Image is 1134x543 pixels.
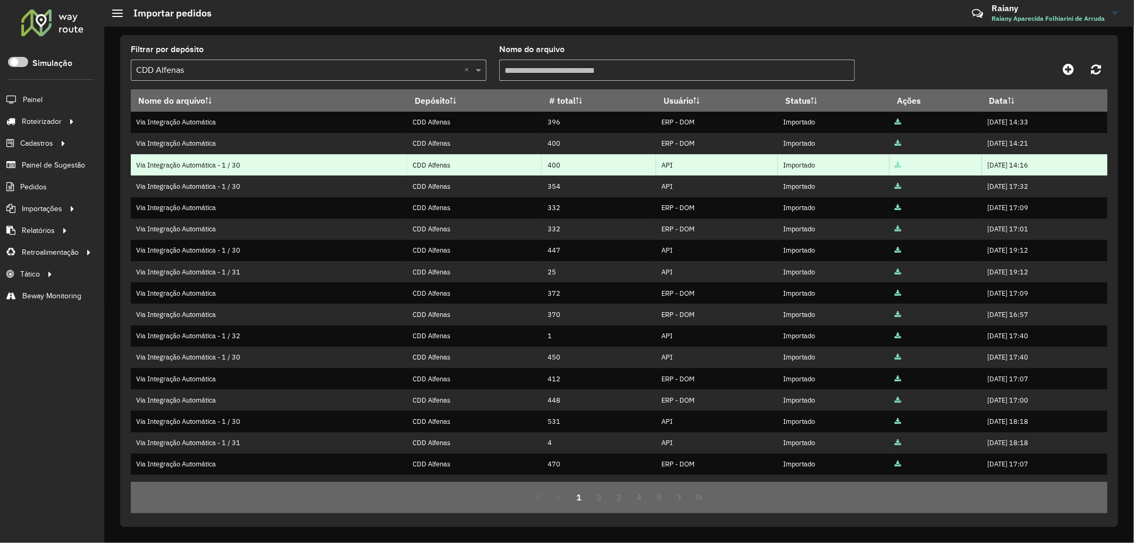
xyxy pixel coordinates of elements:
td: CDD Alfenas [407,176,542,197]
label: Nome do arquivo [499,43,565,56]
th: # total [542,89,656,112]
td: API [656,347,778,368]
td: 354 [542,176,656,197]
td: CDD Alfenas [407,432,542,454]
td: ERP - DOM [656,219,778,240]
td: [DATE] 18:18 [982,411,1107,432]
h2: Importar pedidos [123,7,212,19]
td: CDD Alfenas [407,219,542,240]
td: 25 [542,261,656,282]
td: Importado [778,347,889,368]
td: CDD Alfenas [407,389,542,411]
span: Cadastros [20,138,53,149]
td: 1 [542,325,656,347]
td: 332 [542,219,656,240]
td: 470 [542,454,656,475]
td: 531 [542,411,656,432]
td: API [656,240,778,261]
td: Importado [778,197,889,219]
td: CDD Alfenas [407,261,542,282]
a: Arquivo completo [895,331,902,340]
td: [DATE] 17:01 [982,219,1107,240]
span: Raiany Aparecida Folhiarini de Arruda [992,14,1105,23]
td: 447 [542,240,656,261]
td: ERP - DOM [656,389,778,411]
td: Importado [778,411,889,432]
td: 332 [542,197,656,219]
a: Arquivo completo [895,203,902,212]
td: [DATE] 17:09 [982,197,1107,219]
td: Via Integração Automática - 1 / 31 [131,432,407,454]
a: Arquivo completo [895,417,902,426]
td: CDD Alfenas [407,112,542,133]
td: [DATE] 14:16 [982,154,1107,176]
a: Arquivo completo [895,460,902,469]
th: Depósito [407,89,542,112]
td: 370 [542,304,656,325]
td: CDD Alfenas [407,304,542,325]
td: 396 [542,112,656,133]
td: CDD Alfenas [407,154,542,176]
td: 372 [542,282,656,304]
span: Beway Monitoring [22,290,81,302]
td: [DATE] 19:12 [982,240,1107,261]
button: Last Page [689,487,709,507]
a: Arquivo completo [895,268,902,277]
td: CDD Alfenas [407,454,542,475]
td: API [656,432,778,454]
a: Arquivo completo [895,139,902,148]
td: ERP - DOM [656,282,778,304]
td: CDD Alfenas [407,133,542,154]
td: Importado [778,154,889,176]
td: [DATE] 14:21 [982,133,1107,154]
td: ERP - DOM [656,133,778,154]
a: Arquivo completo [895,224,902,233]
span: Retroalimentação [22,247,79,258]
td: ERP - DOM [656,197,778,219]
td: Importado [778,219,889,240]
a: Arquivo completo [895,182,902,191]
a: Arquivo completo [895,374,902,383]
td: Importado [778,475,889,496]
td: Via Integração Automática [131,368,407,389]
td: Via Integração Automática [131,454,407,475]
td: ERP - DOM [656,112,778,133]
td: Importado [778,325,889,347]
td: CDD Alfenas [407,368,542,389]
td: CDD Alfenas [407,325,542,347]
td: Importado [778,240,889,261]
span: Painel [23,94,43,105]
td: [DATE] 16:57 [982,304,1107,325]
a: Arquivo completo [895,353,902,362]
button: 4 [629,487,649,507]
td: Via Integração Automática [131,112,407,133]
td: Importado [778,112,889,133]
td: API [656,411,778,432]
td: Importado [778,176,889,197]
th: Usuário [656,89,778,112]
td: Via Integração Automática - 1 / 31 [131,261,407,282]
td: API [656,154,778,176]
td: API [656,176,778,197]
td: Via Integração Automática - 1 / 30 [131,411,407,432]
span: Clear all [464,64,473,77]
td: CDD Alfenas [407,197,542,219]
h3: Raiany [992,3,1105,13]
td: Via Integração Automática [131,282,407,304]
th: Data [982,89,1107,112]
td: ERP - DOM [656,304,778,325]
td: [DATE] 19:12 [982,261,1107,282]
td: Via Integração Automática [131,304,407,325]
td: 448 [542,389,656,411]
span: Relatórios [22,225,55,236]
td: CDD Alfenas [407,240,542,261]
a: Arquivo completo [895,161,902,170]
span: Tático [20,269,40,280]
td: Via Integração Automática [131,219,407,240]
button: 5 [649,487,669,507]
td: Importado [778,282,889,304]
td: [DATE] 17:07 [982,454,1107,475]
td: CDD Alfenas [407,475,542,496]
td: Via Integração Automática [131,475,407,496]
td: Via Integração Automática - 1 / 30 [131,240,407,261]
